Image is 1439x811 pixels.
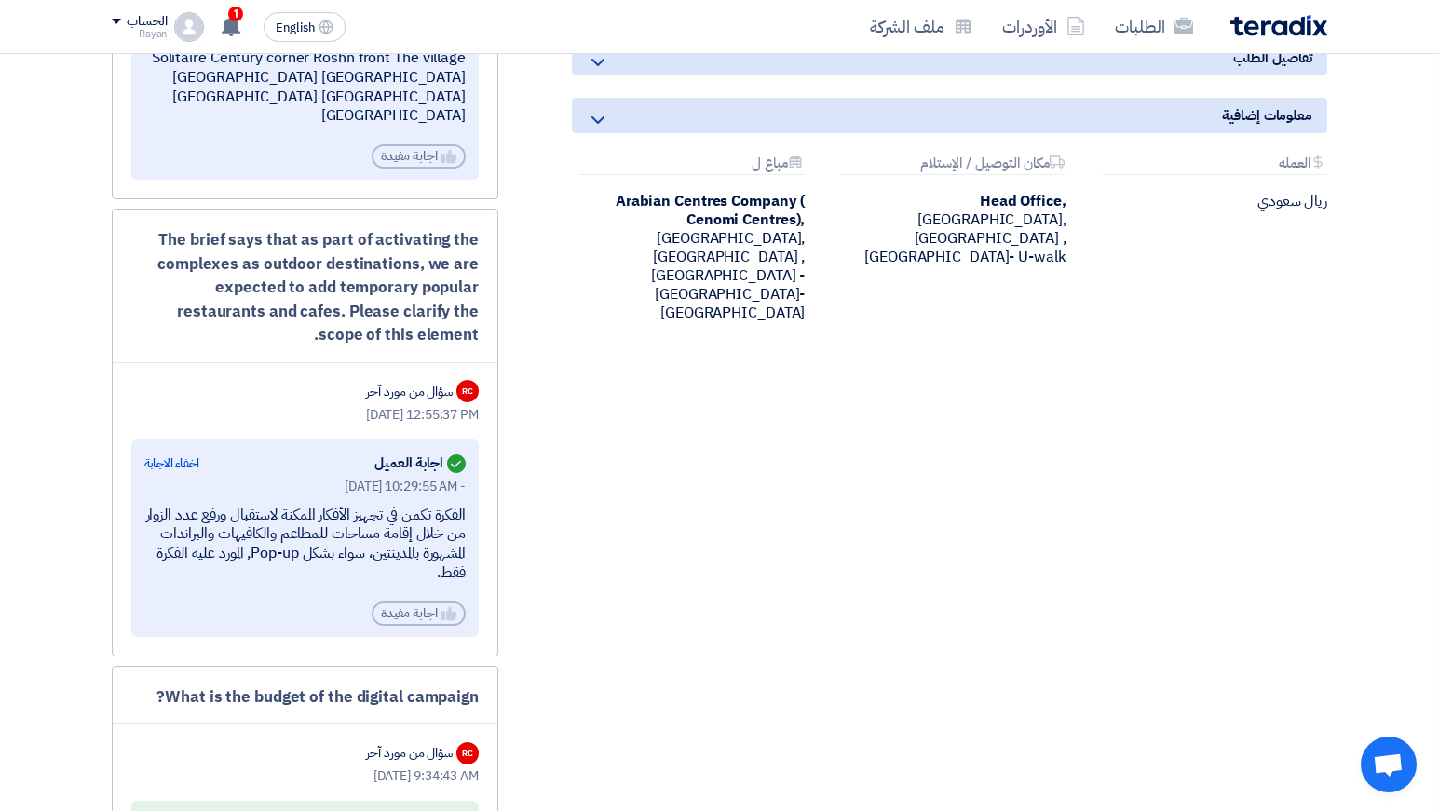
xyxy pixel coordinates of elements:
[1094,192,1327,210] div: ريال سعودي
[840,155,1066,175] div: مكان التوصيل / الإستلام
[366,382,453,401] div: سؤال من مورد آخر
[616,190,806,231] b: Arabian Centres Company ( Cenomi Centres),
[579,155,805,175] div: مباع ل
[1230,15,1327,36] img: Teradix logo
[144,454,199,473] div: اخفاء الاجابة
[980,190,1066,212] b: Head Office,
[366,743,453,763] div: سؤال من مورد آخر
[1233,47,1312,68] span: تفاصيل الطلب
[144,477,466,496] div: [DATE] 10:29:55 AM -
[131,766,479,786] div: [DATE] 9:34:43 AM
[372,144,466,169] div: اجابة مفيدة
[456,742,479,764] div: RC
[1222,105,1312,126] span: معلومات إضافية
[112,29,167,39] div: Rayan
[456,380,479,402] div: RC
[1100,5,1208,48] a: الطلبات
[855,5,987,48] a: ملف الشركة
[228,7,243,21] span: 1
[372,601,466,626] div: اجابة مفيدة
[131,405,479,425] div: [DATE] 12:55:37 PM
[264,12,346,42] button: English
[144,506,466,583] div: الفكرة تكمن في تجهيز الأفكار الممكنة لاستقبال ورفع عدد الزوار من خلال إقامة مساحات للمطاعم والكاف...
[374,451,466,477] div: اجابة العميل
[131,228,479,347] div: The brief says that as part of activating the complexes as outdoor destinations, we are expected ...
[127,14,167,30] div: الحساب
[987,5,1100,48] a: الأوردرات
[572,192,805,322] div: [GEOGRAPHIC_DATA], [GEOGRAPHIC_DATA] ,[GEOGRAPHIC_DATA] - [GEOGRAPHIC_DATA]- [GEOGRAPHIC_DATA]
[131,685,479,710] div: What is the budget of the digital campaign?
[174,12,204,42] img: profile_test.png
[1361,737,1417,792] div: Open chat
[833,192,1066,266] div: [GEOGRAPHIC_DATA], [GEOGRAPHIC_DATA] ,[GEOGRAPHIC_DATA]- U-walk
[276,21,315,34] span: English
[1102,155,1327,175] div: العمله
[144,48,466,126] div: Solitaire Century corner Roshn front The village [GEOGRAPHIC_DATA] [GEOGRAPHIC_DATA] [GEOGRAPHIC_...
